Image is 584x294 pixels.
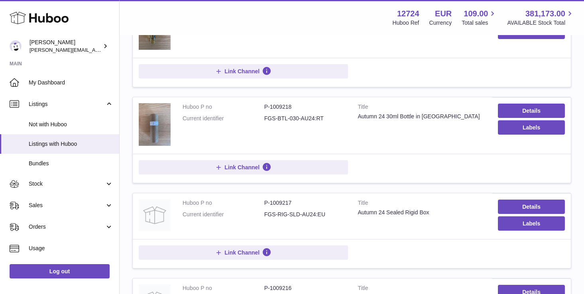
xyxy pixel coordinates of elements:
span: Sales [29,202,105,209]
span: Usage [29,245,113,252]
strong: Title [358,199,486,209]
button: Link Channel [139,160,348,174]
span: Link Channel [224,164,260,171]
button: Labels [498,216,565,231]
dt: Huboo P no [183,284,264,292]
span: Listings with Huboo [29,140,113,148]
dd: P-1009218 [264,103,346,111]
dt: Huboo P no [183,199,264,207]
span: 109.00 [464,8,488,19]
span: Bundles [29,160,113,167]
span: 381,173.00 [525,8,565,19]
span: AVAILABLE Stock Total [507,19,574,27]
strong: Title [358,103,486,113]
dt: Current identifier [183,115,264,122]
dd: FGS-RIG-SLD-AU24:EU [264,211,346,218]
a: 381,173.00 AVAILABLE Stock Total [507,8,574,27]
span: Link Channel [224,68,260,75]
button: Labels [498,120,565,135]
dt: Huboo P no [183,103,264,111]
div: Autumn 24 30ml Bottle in [GEOGRAPHIC_DATA] [358,113,486,120]
span: Not with Huboo [29,121,113,128]
div: Huboo Ref [393,19,419,27]
strong: 12724 [397,8,419,19]
span: Total sales [462,19,497,27]
span: Stock [29,180,105,188]
dd: FGS-BTL-030-AU24:RT [264,115,346,122]
img: sebastian@ffern.co [10,40,22,52]
span: Listings [29,100,105,108]
a: Details [498,200,565,214]
span: Orders [29,223,105,231]
div: Currency [429,19,452,27]
div: [PERSON_NAME] [29,39,101,54]
strong: EUR [435,8,452,19]
span: Link Channel [224,249,260,256]
a: Log out [10,264,110,278]
a: Details [498,104,565,118]
button: Link Channel [139,245,348,260]
button: Link Channel [139,64,348,78]
dd: P-1009216 [264,284,346,292]
dd: P-1009217 [264,199,346,207]
a: 109.00 Total sales [462,8,497,27]
span: My Dashboard [29,79,113,86]
dt: Current identifier [183,211,264,218]
strong: Title [358,284,486,294]
img: Autumn 24 Sealed Rigid Box [139,199,171,231]
span: [PERSON_NAME][EMAIL_ADDRESS][DOMAIN_NAME] [29,47,160,53]
img: Autumn 24 30ml Bottle in Tube [139,103,171,146]
div: Autumn 24 Sealed Rigid Box [358,209,486,216]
